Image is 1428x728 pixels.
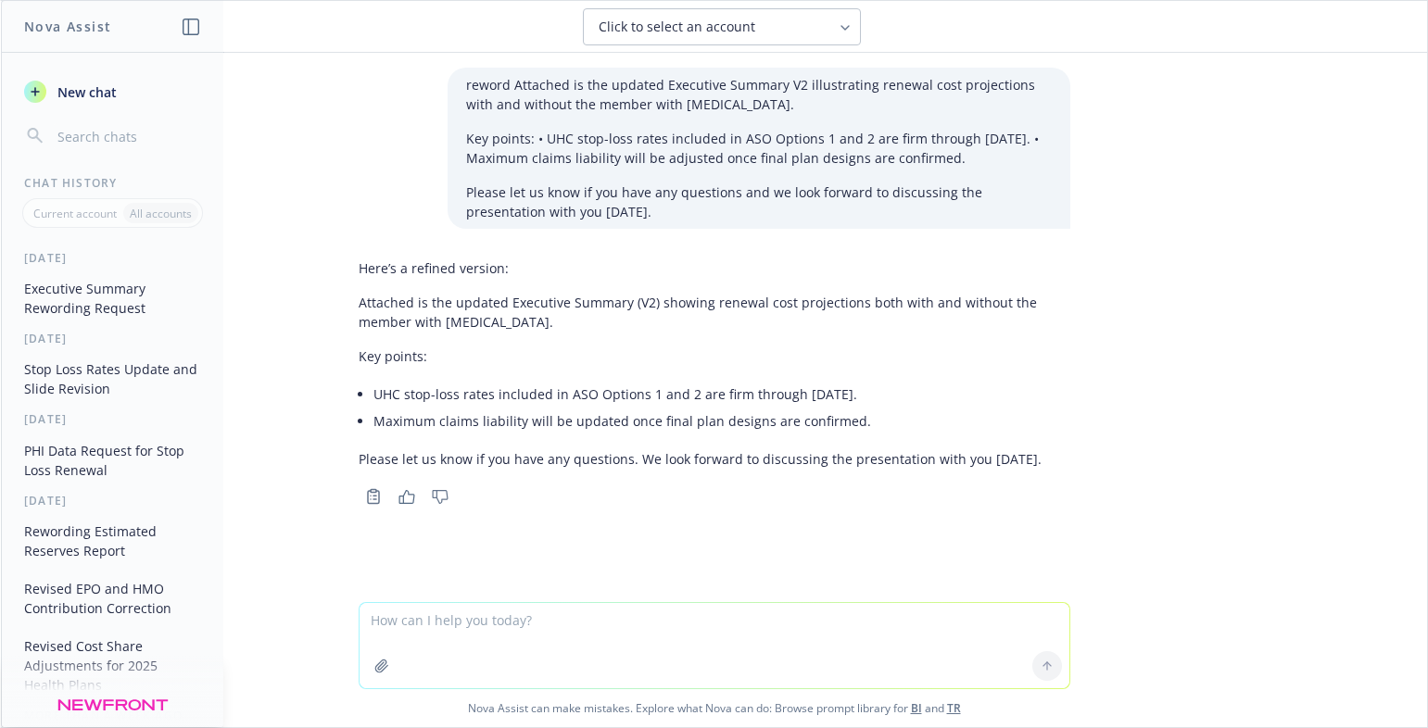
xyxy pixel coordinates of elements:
button: Rewording Estimated Reserves Report [17,516,209,566]
div: More than a week ago [2,708,223,723]
button: Click to select an account [583,8,861,45]
p: reword Attached is the updated Executive Summary V2 illustrating renewal cost projections with an... [466,75,1052,114]
p: Key points: • UHC stop-loss rates included in ASO Options 1 and 2 are firm through [DATE]. • Maxi... [466,129,1052,168]
span: Click to select an account [599,18,755,36]
button: New chat [17,75,209,108]
a: TR [947,700,961,716]
li: Maximum claims liability will be updated once final plan designs are confirmed. [373,408,1070,434]
p: All accounts [130,206,192,221]
span: New chat [54,82,117,102]
button: Revised Cost Share Adjustments for 2025 Health Plans [17,631,209,700]
a: BI [911,700,922,716]
h1: Nova Assist [24,17,111,36]
p: Attached is the updated Executive Summary (V2) showing renewal cost projections both with and wit... [359,293,1070,332]
p: Current account [33,206,117,221]
div: [DATE] [2,331,223,346]
p: Key points: [359,346,1070,366]
div: [DATE] [2,250,223,266]
p: Here’s a refined version: [359,258,1070,278]
div: Chat History [2,175,223,191]
button: Revised EPO and HMO Contribution Correction [17,573,209,623]
button: PHI Data Request for Stop Loss Renewal [17,435,209,485]
input: Search chats [54,123,201,149]
li: UHC stop-loss rates included in ASO Options 1 and 2 are firm through [DATE]. [373,381,1070,408]
div: [DATE] [2,493,223,508]
p: Please let us know if you have any questions. We look forward to discussing the presentation with... [359,449,1070,469]
button: Executive Summary Rewording Request [17,273,209,323]
span: Nova Assist can make mistakes. Explore what Nova can do: Browse prompt library for and [8,689,1420,727]
button: Thumbs down [425,483,455,509]
p: Please let us know if you have any questions and we look forward to discussing the presentation w... [466,182,1052,221]
div: [DATE] [2,411,223,427]
button: Stop Loss Rates Update and Slide Revision [17,354,209,404]
svg: Copy to clipboard [365,488,382,505]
